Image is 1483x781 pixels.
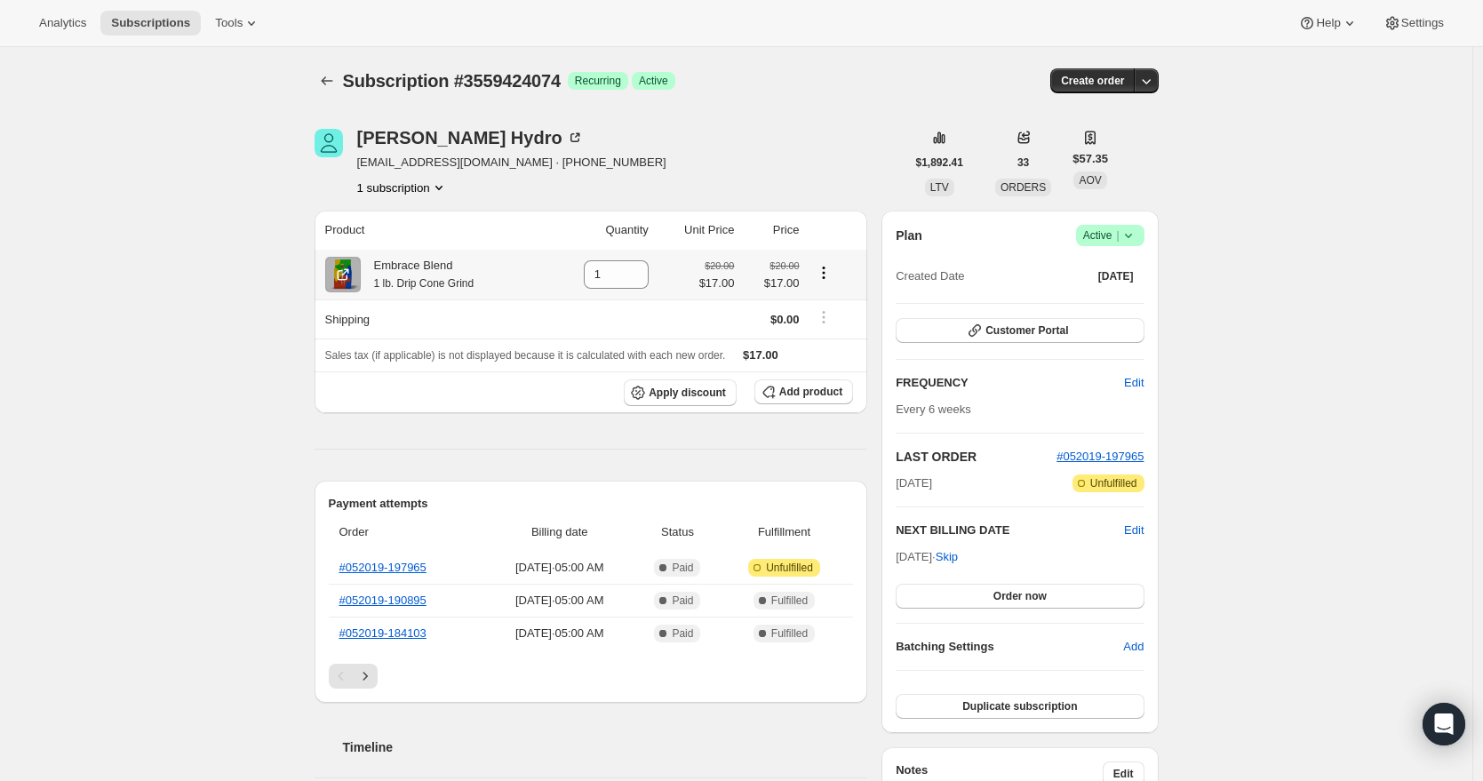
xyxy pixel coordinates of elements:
span: Fulfilled [771,626,808,641]
th: Unit Price [654,211,740,250]
span: Paid [672,626,693,641]
h2: NEXT BILLING DATE [896,522,1124,539]
span: Active [1083,227,1137,244]
th: Product [315,211,547,250]
span: Megan Hydro [315,129,343,157]
span: Create order [1061,74,1124,88]
span: $17.00 [699,275,735,292]
span: Status [640,523,715,541]
button: Apply discount [624,379,737,406]
span: $17.00 [745,275,799,292]
span: Analytics [39,16,86,30]
span: Active [639,74,668,88]
span: AOV [1079,174,1101,187]
span: Tools [215,16,243,30]
span: Subscriptions [111,16,190,30]
button: Duplicate subscription [896,694,1144,719]
span: Customer Portal [985,323,1068,338]
button: Shipping actions [809,307,838,327]
button: Product actions [809,263,838,283]
a: #052019-197965 [339,561,427,574]
button: Customer Portal [896,318,1144,343]
a: #052019-184103 [339,626,427,640]
div: Open Intercom Messenger [1423,703,1465,745]
th: Shipping [315,299,547,339]
a: #052019-197965 [1056,450,1144,463]
button: Next [353,664,378,689]
span: Settings [1401,16,1444,30]
span: Recurring [575,74,621,88]
span: [DATE] · 05:00 AM [490,592,629,610]
span: Unfulfilled [1090,476,1137,490]
button: Help [1288,11,1368,36]
button: Create order [1050,68,1135,93]
span: ORDERS [1001,181,1046,194]
th: Order [329,513,485,552]
button: #052019-197965 [1056,448,1144,466]
span: Every 6 weeks [896,402,971,416]
button: 33 [1007,150,1040,175]
span: Paid [672,561,693,575]
div: Embrace Blend [361,257,474,292]
span: Apply discount [649,386,726,400]
span: Add [1123,638,1144,656]
span: $0.00 [770,313,800,326]
h2: Timeline [343,738,868,756]
span: Edit [1124,374,1144,392]
span: [DATE] · 05:00 AM [490,559,629,577]
small: $20.00 [705,260,734,271]
button: Order now [896,584,1144,609]
span: Billing date [490,523,629,541]
button: Add [1112,633,1154,661]
span: 33 [1017,155,1029,170]
span: Help [1316,16,1340,30]
button: Tools [204,11,271,36]
span: | [1116,228,1119,243]
th: Price [739,211,804,250]
h2: Plan [896,227,922,244]
span: [DATE] · [896,550,958,563]
span: Duplicate subscription [962,699,1077,713]
span: Skip [936,548,958,566]
button: Subscriptions [100,11,201,36]
button: Product actions [357,179,448,196]
h2: LAST ORDER [896,448,1056,466]
span: LTV [930,181,949,194]
nav: Pagination [329,664,854,689]
button: Edit [1113,369,1154,397]
span: Created Date [896,267,964,285]
span: [EMAIL_ADDRESS][DOMAIN_NAME] · [PHONE_NUMBER] [357,154,666,171]
span: Sales tax (if applicable) is not displayed because it is calculated with each new order. [325,349,726,362]
img: product img [325,257,361,292]
h2: FREQUENCY [896,374,1124,392]
a: #052019-190895 [339,594,427,607]
h6: Batching Settings [896,638,1123,656]
span: Fulfillment [726,523,842,541]
span: Unfulfilled [766,561,813,575]
span: Edit [1113,767,1134,781]
button: Settings [1373,11,1455,36]
button: Analytics [28,11,97,36]
span: [DATE] · 05:00 AM [490,625,629,642]
span: $57.35 [1072,150,1108,168]
span: $17.00 [743,348,778,362]
span: $1,892.41 [916,155,963,170]
h2: Payment attempts [329,495,854,513]
span: [DATE] [1098,269,1134,283]
button: $1,892.41 [905,150,974,175]
button: [DATE] [1088,264,1144,289]
span: Subscription #3559424074 [343,71,561,91]
button: Edit [1124,522,1144,539]
span: Paid [672,594,693,608]
button: Add product [754,379,853,404]
span: Fulfilled [771,594,808,608]
span: [DATE] [896,474,932,492]
span: Order now [993,589,1047,603]
small: 1 lb. Drip Cone Grind [374,277,474,290]
th: Quantity [547,211,654,250]
div: [PERSON_NAME] Hydro [357,129,584,147]
button: Subscriptions [315,68,339,93]
span: Add product [779,385,842,399]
